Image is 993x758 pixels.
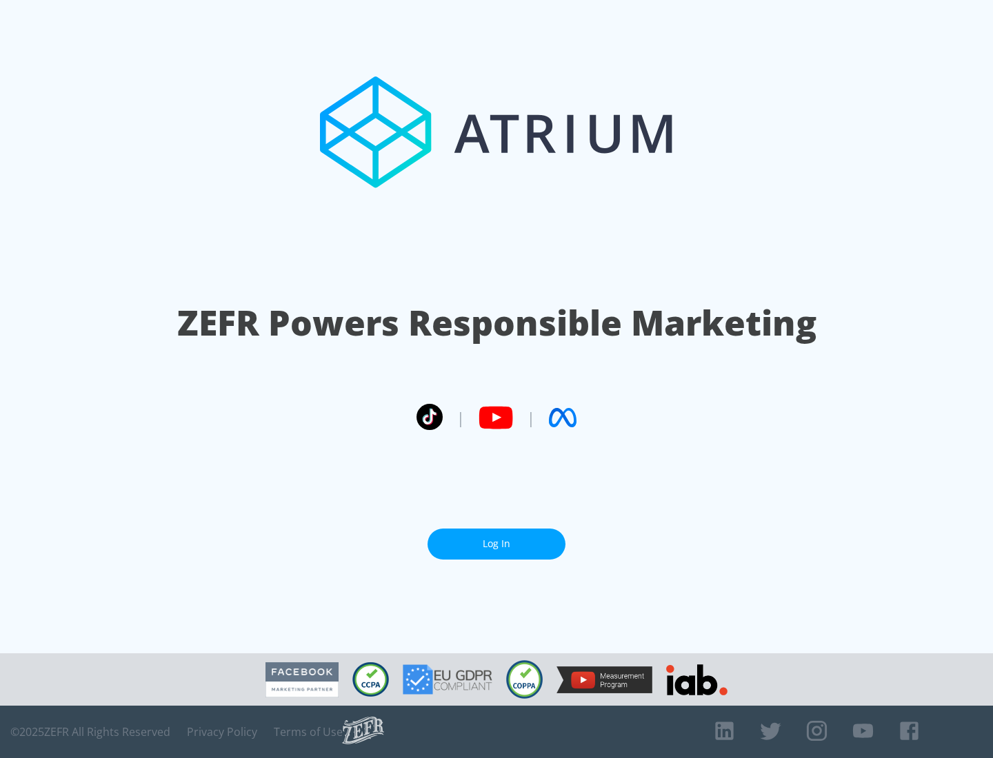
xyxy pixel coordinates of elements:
img: IAB [666,664,728,695]
img: YouTube Measurement Program [556,666,652,693]
a: Privacy Policy [187,725,257,739]
img: Facebook Marketing Partner [265,662,339,697]
h1: ZEFR Powers Responsible Marketing [177,299,816,347]
img: CCPA Compliant [352,662,389,697]
span: | [527,407,535,428]
img: COPPA Compliant [506,660,543,699]
a: Log In [428,529,565,560]
span: | [457,407,465,428]
a: Terms of Use [274,725,343,739]
img: GDPR Compliant [403,664,492,695]
span: © 2025 ZEFR All Rights Reserved [10,725,170,739]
